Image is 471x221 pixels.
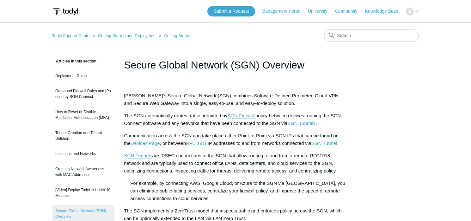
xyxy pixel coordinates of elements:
[311,140,337,146] a: SGN Tunnel
[52,33,92,38] li: Todyl Support Center
[160,140,186,146] span: , or between
[287,120,315,126] a: SGN Tunnels
[315,120,317,126] span: .
[365,8,405,15] a: Knowledge Base
[324,29,419,42] input: Search
[52,184,114,202] a: [Video] Deploy Todyl in Under 10 Minutes
[124,93,339,106] span: [PERSON_NAME]'s Secure Global Network (SGN) combines Software-Defined Perimeter, Cloud VPN, and S...
[130,180,345,201] span: For example, by connecting AWS, Google Cloud, or Azure to the SGN via [GEOGRAPHIC_DATA], you can ...
[131,140,160,146] a: Devices Page
[164,33,192,38] a: Getting Started
[124,113,227,118] span: The SGN automatically routes traffic permitted by
[124,153,152,159] a: SGN Tunnels
[124,153,337,173] span: are IPSEC connections to the SGN that allow routing to and from a remote RFC1918 network and are ...
[208,140,311,146] span: IP addresses to and from networks connected via
[262,8,307,15] a: Management Portal
[52,127,114,145] a: Tenant Creation and Tenant Deletion
[228,113,255,119] a: SGN Firewall
[124,57,347,73] h1: Secure Global Network (SGN) Overview
[207,6,255,16] a: Submit a Request
[92,33,158,38] li: Getting Started and Deployment
[52,163,114,181] a: Creating Network Awareness with MAC Addresses
[52,59,96,63] span: Articles in this section
[52,33,91,38] a: Todyl Support Center
[337,140,339,146] span: .
[186,140,207,146] a: RFC 1918
[52,106,114,124] a: How to Reset or Disable Multifactor Authentication (MFA)
[52,70,114,82] a: Deployment Guide
[158,33,192,38] li: Getting Started
[335,8,364,15] a: Community
[52,148,114,160] a: Locations and Networks
[124,208,342,221] span: The SGN implements a ZeroTrust model that inspects traffic and enforces policy across the SGN, wh...
[98,33,157,38] a: Getting Started and Deployment
[308,8,333,15] a: University
[52,6,79,17] img: Todyl Support Center Help Center home page
[124,133,339,146] span: Communication across the SGN can take place either Point-to-Point via SGN IPs that can be found o...
[52,85,114,103] a: Outbound Firewall Rules and IPs used by SGN Connect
